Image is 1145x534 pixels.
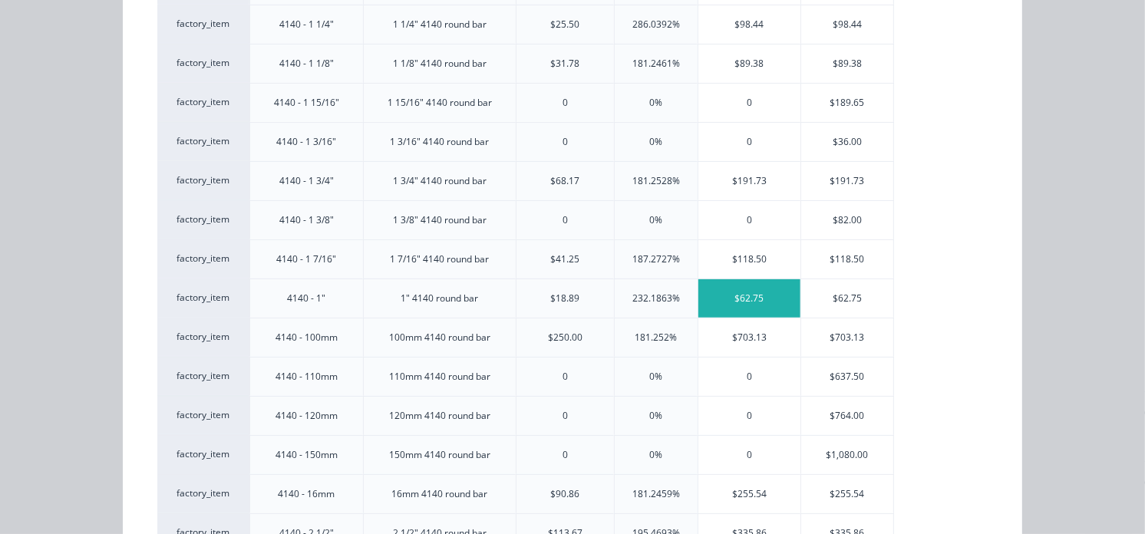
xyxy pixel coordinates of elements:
div: 0 [563,213,568,227]
div: $68.17 [551,174,580,188]
div: $89.38 [801,44,893,83]
div: 1 15/16" 4140 round bar [388,96,492,110]
div: factory_item [157,44,249,83]
div: factory_item [157,279,249,318]
div: $255.54 [698,475,801,513]
div: 0 [563,370,568,384]
div: 0 [563,409,568,423]
div: factory_item [157,122,249,161]
div: 1 3/8" 4140 round bar [393,213,487,227]
div: 1 3/4" 4140 round bar [393,174,487,188]
div: 0 [563,448,568,462]
div: 4140 - 120mm [276,409,338,423]
div: $703.13 [801,318,893,357]
div: $191.73 [801,162,893,200]
div: 0 [698,358,801,396]
div: 16mm 4140 round bar [391,487,487,501]
div: 1 3/16" 4140 round bar [390,135,489,149]
div: $25.50 [551,18,580,31]
div: $41.25 [551,252,580,266]
div: 0% [649,135,662,149]
div: $82.00 [801,201,893,239]
div: $62.75 [801,279,893,318]
div: $637.50 [801,358,893,396]
div: 0% [649,409,662,423]
div: 4140 - 100mm [276,331,338,344]
div: 4140 - 1 1/8" [279,57,334,71]
div: 1" 4140 round bar [401,292,478,305]
div: 0% [649,370,662,384]
div: 0 [698,123,801,161]
div: $31.78 [551,57,580,71]
div: 1 1/4" 4140 round bar [393,18,487,31]
div: factory_item [157,5,249,44]
div: 4140 - 1" [287,292,325,305]
div: 110mm 4140 round bar [389,370,490,384]
div: $189.65 [801,84,893,122]
div: factory_item [157,474,249,513]
div: 181.2459% [632,487,680,501]
div: 100mm 4140 round bar [389,331,490,344]
div: factory_item [157,396,249,435]
div: factory_item [157,161,249,200]
div: 4140 - 110mm [276,370,338,384]
div: 0 [698,201,801,239]
div: $62.75 [698,279,801,318]
div: 0 [563,135,568,149]
div: 232.1863% [632,292,680,305]
div: 1 1/8" 4140 round bar [393,57,487,71]
div: $18.89 [551,292,580,305]
div: factory_item [157,435,249,474]
div: 4140 - 1 7/16" [276,252,336,266]
div: $255.54 [801,475,893,513]
div: 1 7/16" 4140 round bar [390,252,489,266]
div: $36.00 [801,123,893,161]
div: 286.0392% [632,18,680,31]
div: $250.00 [548,331,582,344]
div: factory_item [157,83,249,122]
div: $98.44 [698,5,801,44]
div: 0 [698,84,801,122]
div: 0% [649,213,662,227]
div: factory_item [157,318,249,357]
div: 4140 - 150mm [276,448,338,462]
div: $764.00 [801,397,893,435]
div: $191.73 [698,162,801,200]
div: $90.86 [551,487,580,501]
div: $118.50 [801,240,893,279]
div: factory_item [157,200,249,239]
div: 4140 - 1 15/16" [274,96,339,110]
div: 187.2727% [632,252,680,266]
div: 0% [649,448,662,462]
div: 4140 - 1 3/4" [279,174,334,188]
div: 0 [698,397,801,435]
div: 120mm 4140 round bar [389,409,490,423]
div: $703.13 [698,318,801,357]
div: 181.2461% [632,57,680,71]
div: $118.50 [698,240,801,279]
div: 150mm 4140 round bar [389,448,490,462]
div: 4140 - 16mm [278,487,335,501]
div: factory_item [157,239,249,279]
div: 0 [563,96,568,110]
div: $1,080.00 [801,436,893,474]
div: 4140 - 1 3/16" [276,135,336,149]
div: 0 [698,436,801,474]
div: 4140 - 1 1/4" [279,18,334,31]
div: 181.252% [635,331,677,344]
div: 4140 - 1 3/8" [279,213,334,227]
div: 0% [649,96,662,110]
div: 181.2528% [632,174,680,188]
div: $98.44 [801,5,893,44]
div: factory_item [157,357,249,396]
div: $89.38 [698,44,801,83]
